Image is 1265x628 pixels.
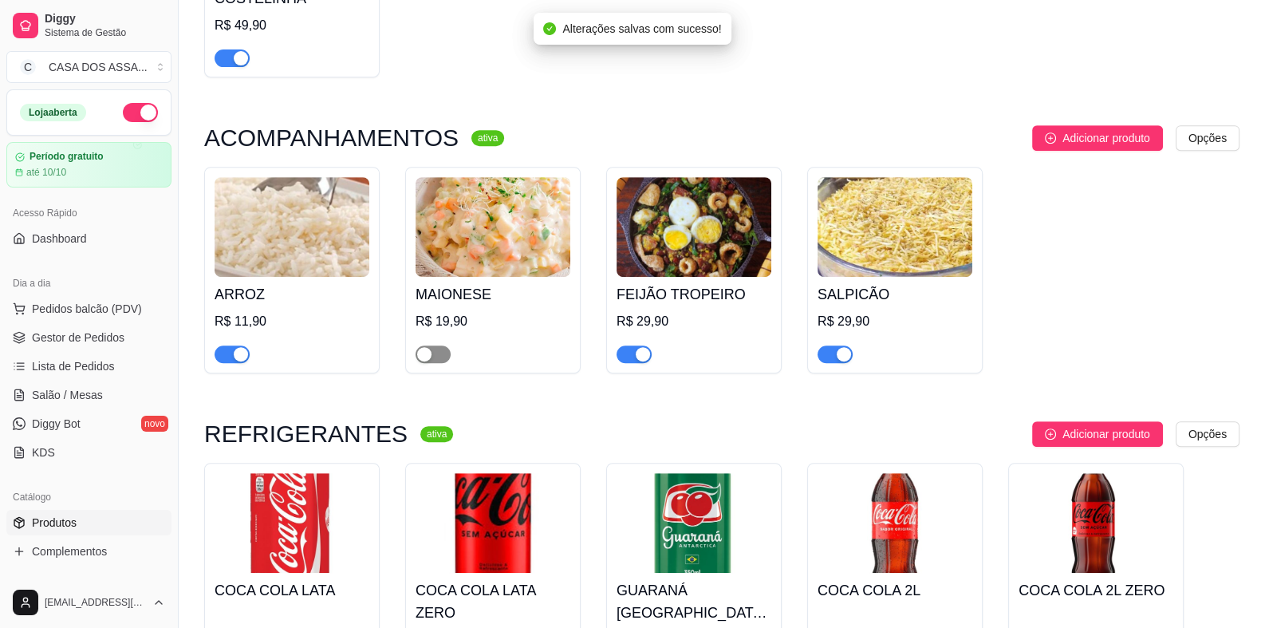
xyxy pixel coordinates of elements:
img: product-image [617,473,771,573]
h4: GUARANÁ [GEOGRAPHIC_DATA] [PERSON_NAME] [617,579,771,624]
span: Adicionar produto [1062,425,1150,443]
div: Dia a dia [6,271,171,296]
div: R$ 29,90 [818,312,972,331]
h4: COCA COLA LATA ZERO [416,579,570,624]
img: product-image [215,177,369,277]
button: Adicionar produto [1032,125,1163,151]
a: Complementos [6,539,171,564]
div: R$ 11,90 [215,312,369,331]
span: Adicionar produto [1062,129,1150,147]
span: Opções [1188,129,1227,147]
h4: FEIJÃO TROPEIRO [617,283,771,306]
sup: ativa [420,426,453,442]
a: DiggySistema de Gestão [6,6,171,45]
span: C [20,59,36,75]
h4: MAIONESE [416,283,570,306]
img: product-image [416,473,570,573]
span: Dashboard [32,231,87,247]
h3: REFRIGERANTES [204,425,408,444]
span: Gestor de Pedidos [32,330,124,346]
h4: ARROZ [215,283,369,306]
img: product-image [1019,473,1173,573]
h4: COCA COLA 2L ZERO [1019,579,1173,602]
h4: COCA COLA LATA [215,579,369,602]
span: Pedidos balcão (PDV) [32,301,142,317]
span: Diggy Bot [32,416,81,432]
div: R$ 29,90 [617,312,771,331]
span: Produtos [32,515,77,531]
button: Pedidos balcão (PDV) [6,296,171,322]
div: Catálogo [6,484,171,510]
a: Dashboard [6,226,171,251]
span: check-circle [543,22,556,35]
button: Opções [1176,125,1239,151]
span: [EMAIL_ADDRESS][DOMAIN_NAME] [45,596,146,609]
span: Salão / Mesas [32,387,103,403]
h4: COCA COLA 2L [818,579,972,602]
div: R$ 19,90 [416,312,570,331]
span: Complementos [32,543,107,559]
img: product-image [818,177,972,277]
span: Alterações salvas com sucesso! [562,22,721,35]
span: KDS [32,444,55,460]
h4: SALPICÃO [818,283,972,306]
sup: ativa [471,130,504,146]
div: Acesso Rápido [6,200,171,226]
span: plus-circle [1045,132,1056,144]
img: product-image [617,177,771,277]
img: product-image [215,473,369,573]
div: CASA DOS ASSA ... [49,59,148,75]
a: KDS [6,440,171,465]
h3: ACOMPANHAMENTOS [204,128,459,148]
button: Adicionar produto [1032,421,1163,447]
a: Produtos [6,510,171,535]
a: Gestor de Pedidos [6,325,171,350]
article: até 10/10 [26,166,66,179]
a: Período gratuitoaté 10/10 [6,142,171,188]
button: Opções [1176,421,1239,447]
a: Lista de Pedidos [6,353,171,379]
article: Período gratuito [30,151,104,163]
button: [EMAIL_ADDRESS][DOMAIN_NAME] [6,583,171,622]
img: product-image [416,177,570,277]
span: Diggy [45,12,165,26]
button: Select a team [6,51,171,83]
div: R$ 49,90 [215,16,369,35]
a: Salão / Mesas [6,382,171,408]
span: Opções [1188,425,1227,443]
span: Sistema de Gestão [45,26,165,39]
span: Lista de Pedidos [32,358,115,374]
span: plus-circle [1045,429,1056,440]
a: Diggy Botnovo [6,411,171,436]
img: product-image [818,473,972,573]
div: Loja aberta [20,104,86,121]
button: Alterar Status [123,103,158,122]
